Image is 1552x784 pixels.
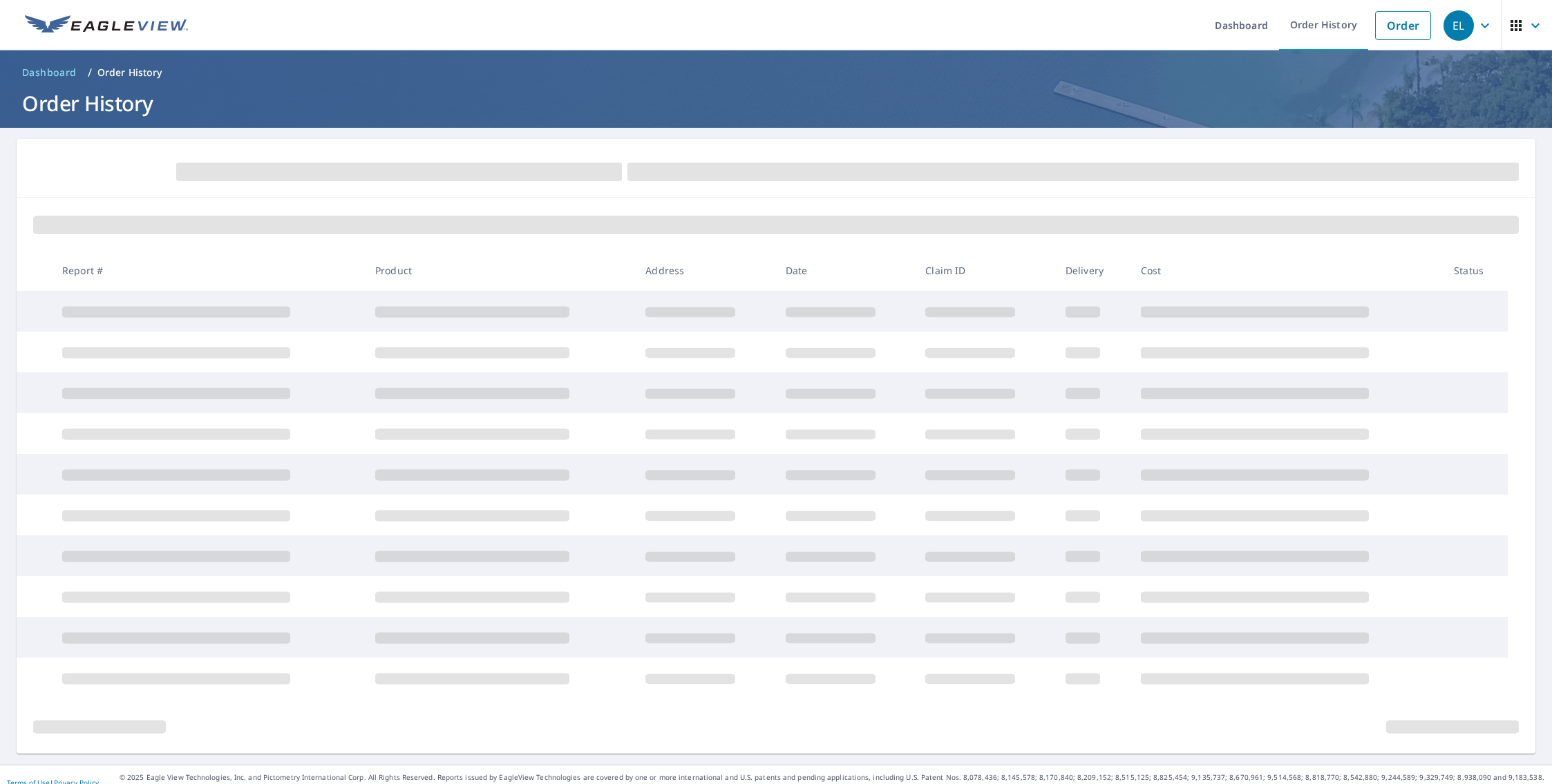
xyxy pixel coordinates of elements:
[634,250,774,291] th: Address
[22,66,77,79] span: Dashboard
[1375,11,1431,40] a: Order
[88,64,92,81] li: /
[364,250,634,291] th: Product
[97,66,162,79] p: Order History
[1443,250,1508,291] th: Status
[914,250,1054,291] th: Claim ID
[17,89,1535,117] h1: Order History
[25,15,188,36] img: EV Logo
[775,250,914,291] th: Date
[17,61,1535,84] nav: breadcrumb
[1130,250,1443,291] th: Cost
[51,250,364,291] th: Report #
[1054,250,1130,291] th: Delivery
[1444,10,1474,41] div: EL
[17,61,82,84] a: Dashboard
